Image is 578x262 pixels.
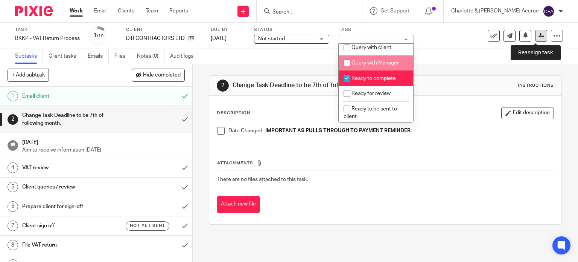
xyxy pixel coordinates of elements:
[15,6,53,16] img: Pixie
[22,220,120,231] h1: Client sign off
[114,49,131,64] a: Files
[344,106,397,120] span: Ready to be sent to client
[217,196,260,213] button: Attach new file
[501,107,554,119] button: Edit description
[380,8,409,14] span: Get Support
[22,110,120,129] h1: Change Task Deadline to be 7th of following month.
[22,239,120,251] h1: File VAT return
[217,80,229,92] div: 2
[70,7,83,15] a: Work
[272,9,339,16] input: Search
[22,90,120,102] h1: Email client
[8,91,18,101] div: 1
[97,34,103,38] small: /10
[22,162,120,173] h1: VAT review
[15,27,80,33] label: Task
[351,45,391,50] span: Query with client
[15,49,43,64] a: Subtasks
[339,27,414,33] label: Tags
[8,162,18,173] div: 4
[8,221,18,231] div: 7
[254,27,329,33] label: Status
[228,127,554,135] p: Date Changed -
[351,60,399,66] span: Query with Manager
[126,27,201,33] label: Client
[265,128,412,133] strong: IMPORTANT AS PULLS THROUGH TO PAYMENT REMINDER.
[217,161,253,165] span: Attachments
[451,7,539,15] p: Charlotte & [PERSON_NAME] Accrue
[94,7,106,15] a: Email
[22,146,185,154] p: Aim to receive information [DATE]
[22,201,120,212] h1: Prepare client for sign-off
[88,49,109,64] a: Emails
[146,7,158,15] a: Team
[170,49,199,64] a: Audit logs
[8,69,49,81] button: + Add subtask
[8,114,18,125] div: 2
[258,36,285,41] span: Not started
[217,110,250,116] p: Description
[137,49,164,64] a: Notes (0)
[132,69,185,81] button: Hide completed
[49,49,82,64] a: Client tasks
[217,177,308,182] span: There are no files attached to this task.
[143,72,181,78] span: Hide completed
[22,181,120,193] h1: Client queries / review
[543,5,555,17] img: svg%3E
[351,76,396,81] span: Ready to complete
[211,36,227,41] span: [DATE]
[351,91,391,96] span: Ready for review
[8,240,18,250] div: 8
[8,182,18,192] div: 5
[22,137,185,146] h1: [DATE]
[93,31,103,40] div: 1
[233,81,401,89] h1: Change Task Deadline to be 7th of following month.
[130,222,165,229] span: Not yet sent
[118,7,134,15] a: Clients
[211,27,245,33] label: Due by
[518,83,554,89] div: Instructions
[126,35,185,42] p: D R CONTRACTORS LTD
[169,7,188,15] a: Reports
[15,35,80,42] div: BKKP - VAT Return Process
[8,201,18,212] div: 6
